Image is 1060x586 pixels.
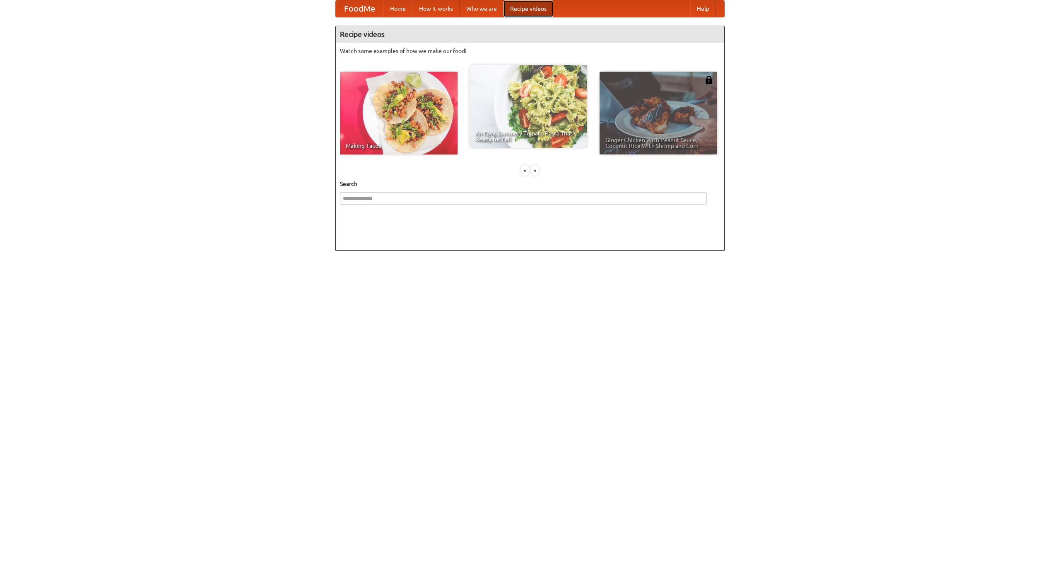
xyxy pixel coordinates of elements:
h5: Search [340,180,720,188]
a: An Easy, Summery Tomato Pasta That's Ready for Fall [470,65,587,148]
a: Home [383,0,412,17]
span: An Easy, Summery Tomato Pasta That's Ready for Fall [475,130,581,142]
a: Help [690,0,716,17]
div: » [531,165,539,176]
div: « [521,165,529,176]
a: Making Tacos [340,72,458,154]
a: Who we are [460,0,503,17]
img: 483408.png [705,76,713,84]
span: Making Tacos [346,143,452,149]
a: How it works [412,0,460,17]
p: Watch some examples of how we make our food! [340,47,720,55]
a: FoodMe [336,0,383,17]
h4: Recipe videos [336,26,724,43]
a: Recipe videos [503,0,553,17]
